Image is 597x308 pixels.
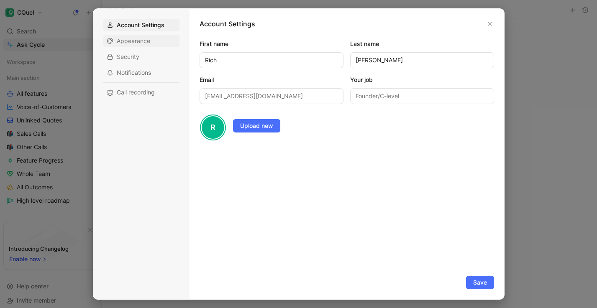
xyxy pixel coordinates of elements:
[103,86,179,99] div: Call recording
[350,39,494,49] label: Last name
[103,66,179,79] div: Notifications
[200,19,255,29] h1: Account Settings
[473,277,487,288] span: Save
[117,21,164,29] span: Account Settings
[117,69,151,77] span: Notifications
[200,75,343,85] label: Email
[103,19,179,31] div: Account Settings
[233,119,280,132] button: Upload new
[200,39,343,49] label: First name
[466,276,494,289] button: Save
[117,37,150,45] span: Appearance
[103,51,179,63] div: Security
[103,35,179,47] div: Appearance
[117,53,139,61] span: Security
[350,75,494,85] label: Your job
[240,121,273,131] span: Upload new
[201,115,225,140] div: R
[117,88,155,97] span: Call recording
